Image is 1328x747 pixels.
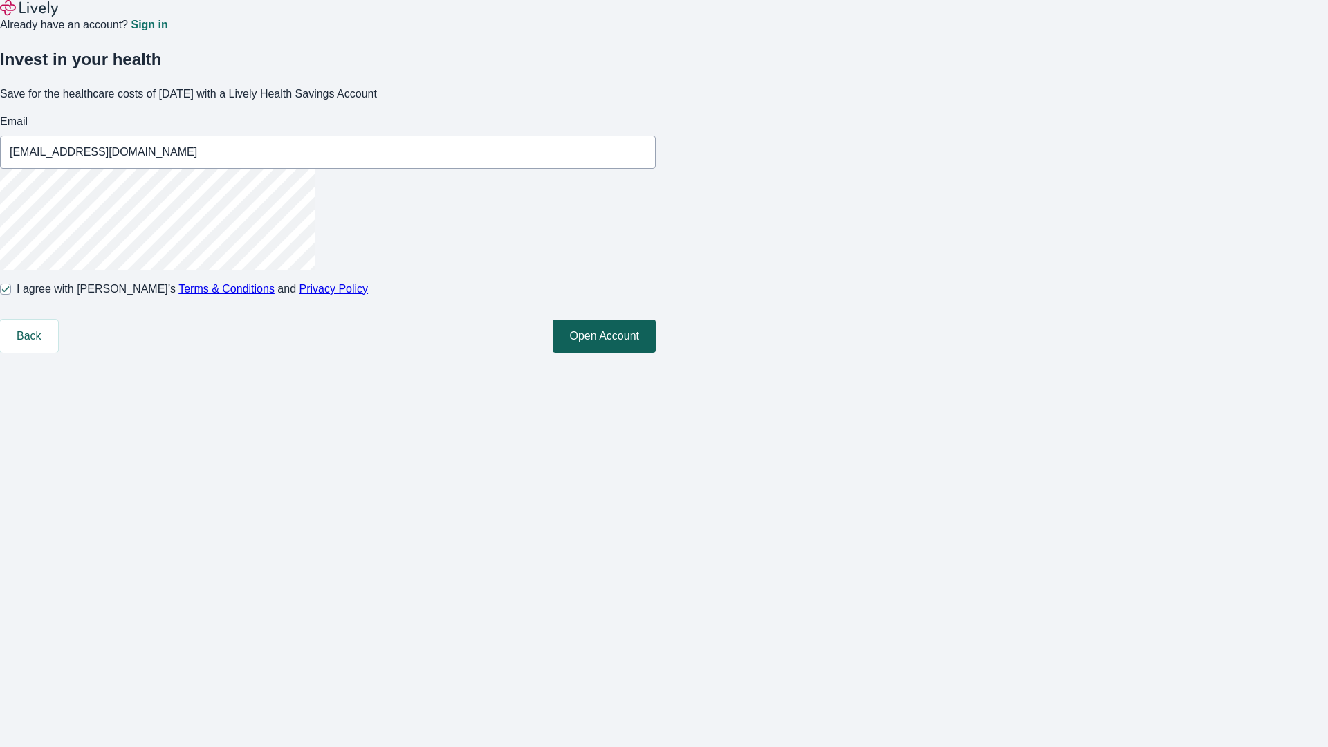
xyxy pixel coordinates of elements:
[178,283,275,295] a: Terms & Conditions
[131,19,167,30] a: Sign in
[299,283,369,295] a: Privacy Policy
[553,320,656,353] button: Open Account
[17,281,368,297] span: I agree with [PERSON_NAME]’s and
